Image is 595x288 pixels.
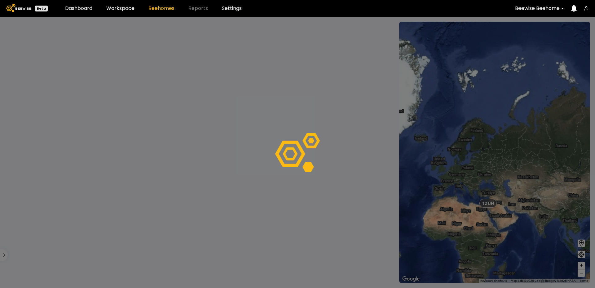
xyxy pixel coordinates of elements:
[188,6,208,11] span: Reports
[222,6,242,11] a: Settings
[6,4,31,12] img: Beewise logo
[35,6,48,11] div: Beta
[148,6,174,11] a: Beehomes
[65,6,92,11] a: Dashboard
[106,6,134,11] a: Workspace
